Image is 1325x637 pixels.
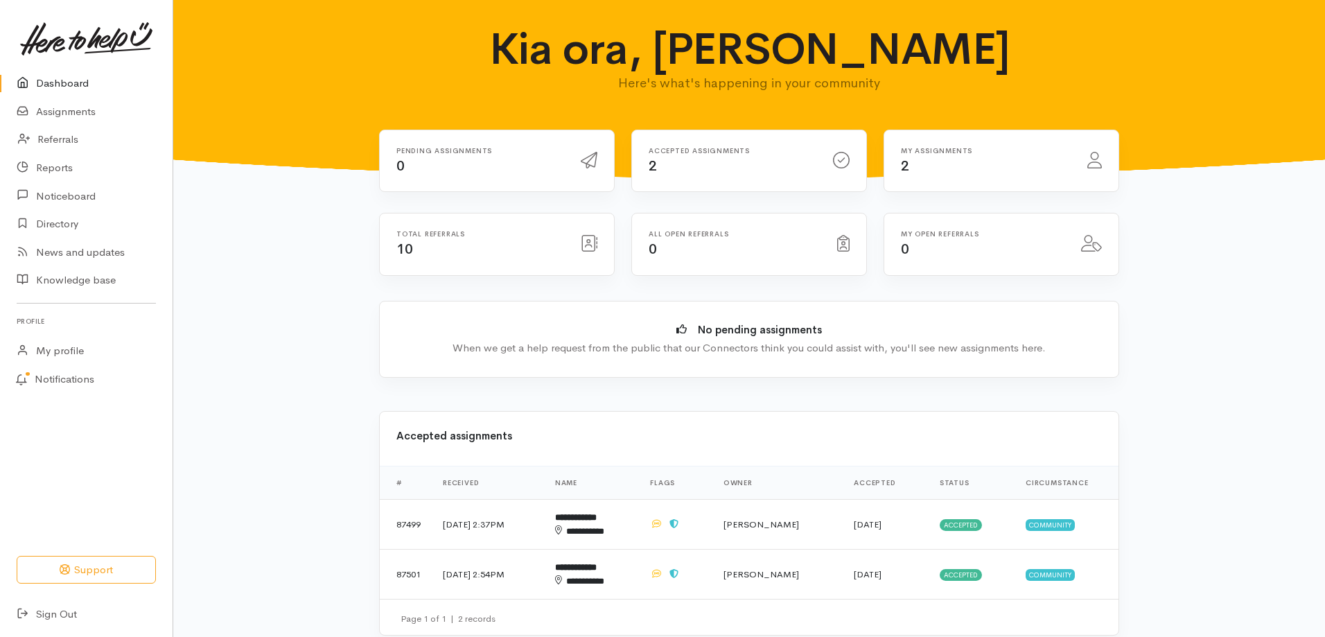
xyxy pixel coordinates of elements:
[929,466,1015,500] th: Status
[544,466,639,500] th: Name
[712,500,843,550] td: [PERSON_NAME]
[712,466,843,500] th: Owner
[843,466,929,500] th: Accepted
[901,147,1071,155] h6: My assignments
[901,230,1064,238] h6: My open referrals
[380,466,432,500] th: #
[901,241,909,258] span: 0
[712,550,843,600] td: [PERSON_NAME]
[940,519,982,530] span: Accepted
[401,613,495,625] small: Page 1 of 1 2 records
[478,25,1021,73] h1: Kia ora, [PERSON_NAME]
[450,613,454,625] span: |
[1026,569,1075,580] span: Community
[639,466,712,500] th: Flags
[432,466,544,500] th: Received
[854,518,881,530] time: [DATE]
[432,500,544,550] td: [DATE] 2:37PM
[1015,466,1118,500] th: Circumstance
[17,556,156,584] button: Support
[854,568,881,580] time: [DATE]
[396,429,512,442] b: Accepted assignments
[649,241,657,258] span: 0
[478,73,1021,93] p: Here's what's happening in your community
[901,157,909,175] span: 2
[396,147,564,155] h6: Pending assignments
[401,340,1098,356] div: When we get a help request from the public that our Connectors think you could assist with, you'l...
[396,157,405,175] span: 0
[940,569,982,580] span: Accepted
[380,500,432,550] td: 87499
[432,550,544,600] td: [DATE] 2:54PM
[17,312,156,331] h6: Profile
[396,241,412,258] span: 10
[1026,519,1075,530] span: Community
[649,157,657,175] span: 2
[698,323,822,336] b: No pending assignments
[649,230,821,238] h6: All open referrals
[380,550,432,600] td: 87501
[396,230,564,238] h6: Total referrals
[649,147,816,155] h6: Accepted assignments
